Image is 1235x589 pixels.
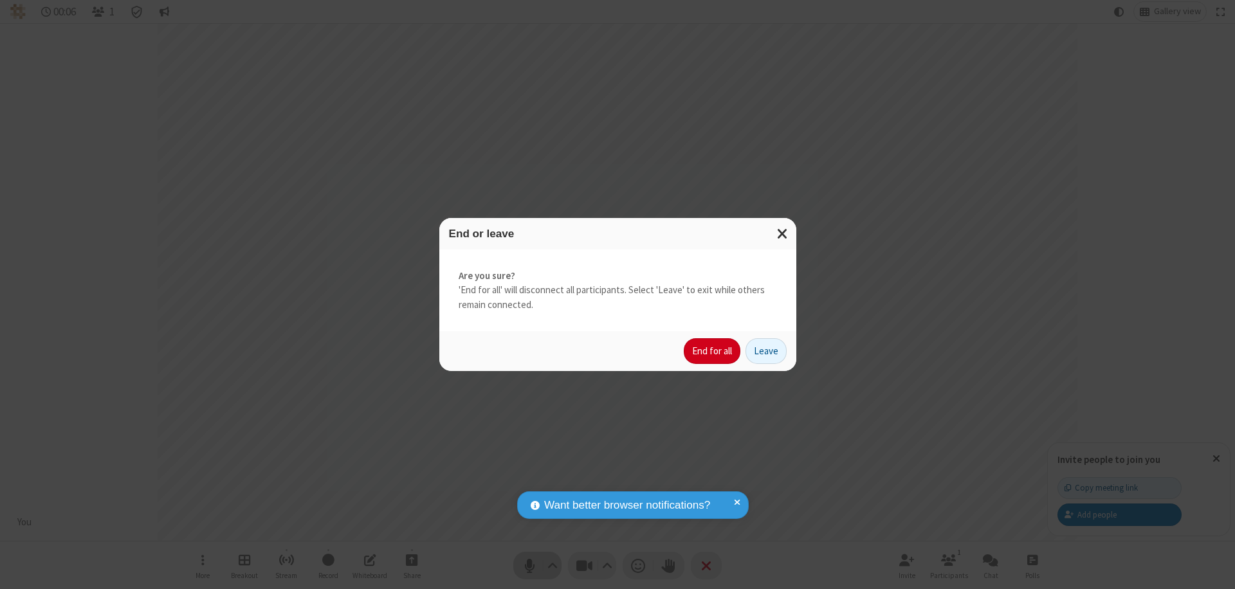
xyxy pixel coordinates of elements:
button: End for all [684,338,740,364]
h3: End or leave [449,228,787,240]
button: Leave [746,338,787,364]
strong: Are you sure? [459,269,777,284]
div: 'End for all' will disconnect all participants. Select 'Leave' to exit while others remain connec... [439,249,796,332]
span: Want better browser notifications? [544,497,710,514]
button: Close modal [769,218,796,249]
